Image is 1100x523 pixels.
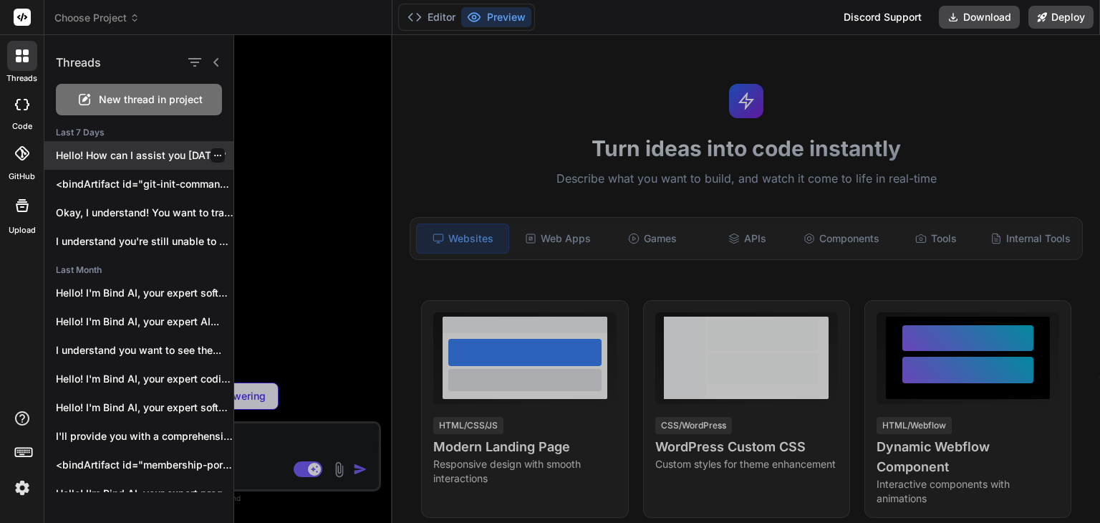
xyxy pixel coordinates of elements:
[9,171,35,183] label: GitHub
[99,92,203,107] span: New thread in project
[9,224,36,236] label: Upload
[56,234,233,249] p: I understand you're still unable to view...
[56,343,233,358] p: I understand you want to see the...
[6,72,37,85] label: threads
[835,6,930,29] div: Discord Support
[56,177,233,191] p: <bindArtifact id="git-init-command" title="Initialize Git Repository"> <bindAction type="shell">g...
[12,120,32,133] label: code
[56,315,233,329] p: Hello! I'm Bind AI, your expert AI...
[56,372,233,386] p: Hello! I'm Bind AI, your expert coding...
[56,206,233,220] p: Okay, I understand! You want to transform...
[939,6,1020,29] button: Download
[56,148,233,163] p: Hello! How can I assist you [DATE]?
[44,127,233,138] h2: Last 7 Days
[44,264,233,276] h2: Last Month
[402,7,461,27] button: Editor
[54,11,140,25] span: Choose Project
[56,429,233,443] p: I'll provide you with a comprehensive preview...
[56,286,233,300] p: Hello! I'm Bind AI, your expert software...
[10,476,34,500] img: settings
[1028,6,1094,29] button: Deploy
[56,54,101,71] h1: Threads
[56,458,233,472] p: <bindArtifact id="membership-portal-frontend" title="Membership Portal Frontend with Google...
[461,7,531,27] button: Preview
[56,486,233,501] p: Hello! I'm Bind AI, your expert programming...
[56,400,233,415] p: Hello! I'm Bind AI, your expert software...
